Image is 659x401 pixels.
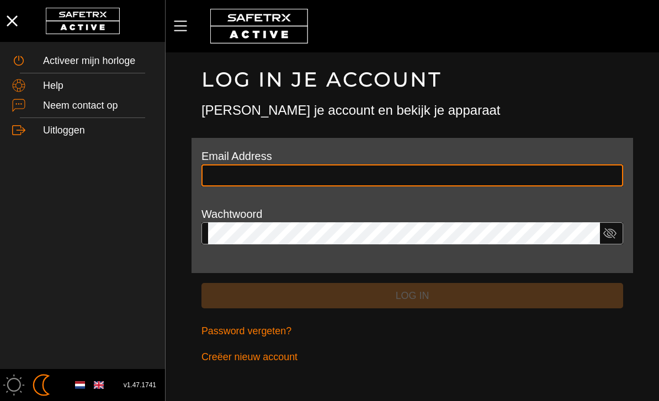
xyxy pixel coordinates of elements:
[201,150,272,162] label: Email Address
[75,380,85,390] img: nl.svg
[89,376,108,394] button: English
[43,55,153,67] div: Activeer mijn horloge
[201,344,623,370] a: Creëer nieuw account
[71,376,89,394] button: Dutch
[201,67,623,92] h1: Log in je account
[30,374,52,396] img: ModeDark.svg
[94,380,104,390] img: en.svg
[117,376,163,394] button: v1.47.1741
[201,283,623,309] button: Log in
[201,323,291,340] span: Password vergeten?
[43,100,153,111] div: Neem contact op
[3,374,25,396] img: ModeLight.svg
[43,125,153,136] div: Uitloggen
[43,80,153,92] div: Help
[12,99,25,112] img: ContactUs.svg
[12,79,25,92] img: Help.svg
[201,349,297,366] span: Creëer nieuw account
[171,14,199,38] button: Menu
[124,379,156,391] span: v1.47.1741
[201,208,262,220] label: Wachtwoord
[201,101,623,120] h3: [PERSON_NAME] je account en bekijk je apparaat
[201,318,623,344] a: Password vergeten?
[210,287,614,304] span: Log in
